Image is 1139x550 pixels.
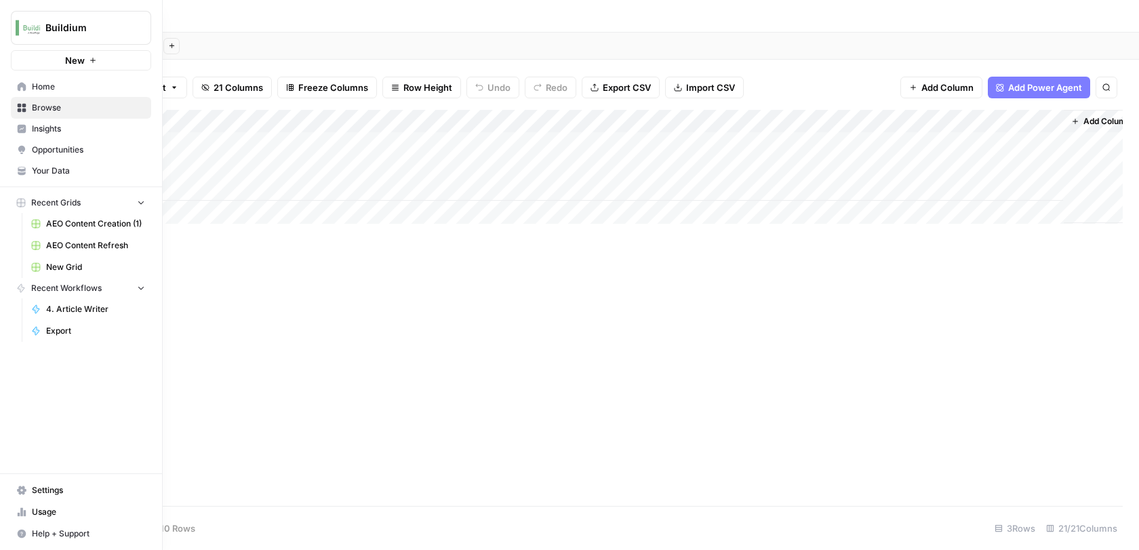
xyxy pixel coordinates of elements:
[1041,517,1123,539] div: 21/21 Columns
[665,77,744,98] button: Import CSV
[16,16,40,40] img: Buildium Logo
[921,81,974,94] span: Add Column
[25,213,151,235] a: AEO Content Creation (1)
[46,303,145,315] span: 4. Article Writer
[46,218,145,230] span: AEO Content Creation (1)
[32,484,145,496] span: Settings
[25,235,151,256] a: AEO Content Refresh
[32,81,145,93] span: Home
[11,479,151,501] a: Settings
[65,54,85,67] span: New
[546,81,567,94] span: Redo
[11,50,151,71] button: New
[141,522,195,535] span: Add 10 Rows
[193,77,272,98] button: 21 Columns
[11,278,151,298] button: Recent Workflows
[1066,113,1136,130] button: Add Column
[46,239,145,252] span: AEO Content Refresh
[603,81,651,94] span: Export CSV
[988,77,1090,98] button: Add Power Agent
[32,506,145,518] span: Usage
[25,320,151,342] a: Export
[525,77,576,98] button: Redo
[11,523,151,545] button: Help + Support
[11,11,151,45] button: Workspace: Buildium
[582,77,660,98] button: Export CSV
[989,517,1041,539] div: 3 Rows
[32,144,145,156] span: Opportunities
[45,21,127,35] span: Buildium
[277,77,377,98] button: Freeze Columns
[298,81,368,94] span: Freeze Columns
[1008,81,1082,94] span: Add Power Agent
[32,528,145,540] span: Help + Support
[11,118,151,140] a: Insights
[46,325,145,337] span: Export
[32,102,145,114] span: Browse
[11,76,151,98] a: Home
[487,81,511,94] span: Undo
[46,261,145,273] span: New Grid
[31,197,81,209] span: Recent Grids
[686,81,735,94] span: Import CSV
[1083,115,1131,127] span: Add Column
[32,165,145,177] span: Your Data
[900,77,982,98] button: Add Column
[32,123,145,135] span: Insights
[382,77,461,98] button: Row Height
[11,193,151,213] button: Recent Grids
[31,282,102,294] span: Recent Workflows
[214,81,263,94] span: 21 Columns
[403,81,452,94] span: Row Height
[140,77,187,98] button: Sort
[466,77,519,98] button: Undo
[11,97,151,119] a: Browse
[11,501,151,523] a: Usage
[25,256,151,278] a: New Grid
[11,160,151,182] a: Your Data
[25,298,151,320] a: 4. Article Writer
[11,139,151,161] a: Opportunities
